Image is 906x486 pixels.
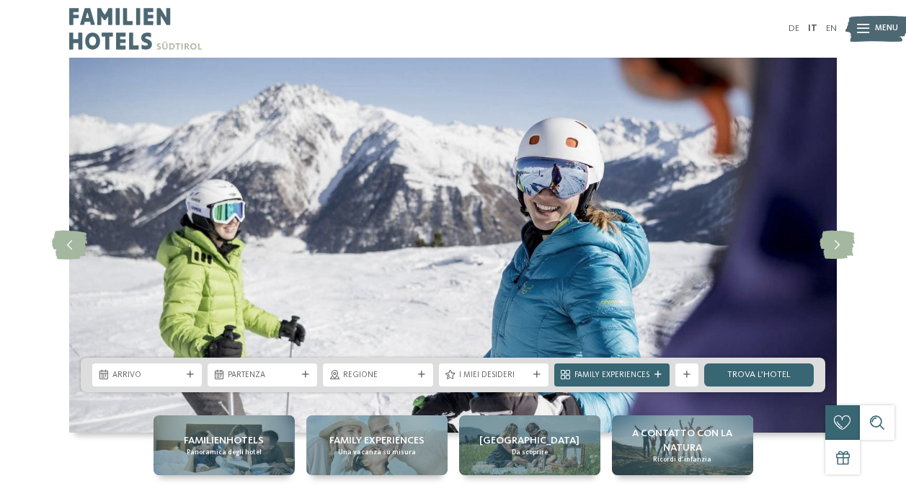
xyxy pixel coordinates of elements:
span: Family experiences [329,433,425,448]
a: IT [808,24,817,33]
a: trova l’hotel [704,363,814,386]
span: Familienhotels [184,433,264,448]
span: I miei desideri [459,370,528,381]
span: Partenza [228,370,297,381]
span: Menu [875,23,898,35]
span: Da scoprire [512,448,548,457]
span: A contatto con la natura [618,426,747,455]
img: Hotel sulle piste da sci per bambini: divertimento senza confini [69,58,837,433]
span: Ricordi d’infanzia [653,455,711,464]
span: Regione [343,370,412,381]
span: Una vacanza su misura [338,448,416,457]
span: Family Experiences [574,370,649,381]
a: Hotel sulle piste da sci per bambini: divertimento senza confini Family experiences Una vacanza s... [306,415,448,475]
a: Hotel sulle piste da sci per bambini: divertimento senza confini Familienhotels Panoramica degli ... [154,415,295,475]
span: Arrivo [112,370,182,381]
a: Hotel sulle piste da sci per bambini: divertimento senza confini A contatto con la natura Ricordi... [612,415,753,475]
span: Panoramica degli hotel [187,448,262,457]
a: DE [789,24,799,33]
a: EN [826,24,837,33]
a: Hotel sulle piste da sci per bambini: divertimento senza confini [GEOGRAPHIC_DATA] Da scoprire [459,415,600,475]
span: [GEOGRAPHIC_DATA] [479,433,579,448]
